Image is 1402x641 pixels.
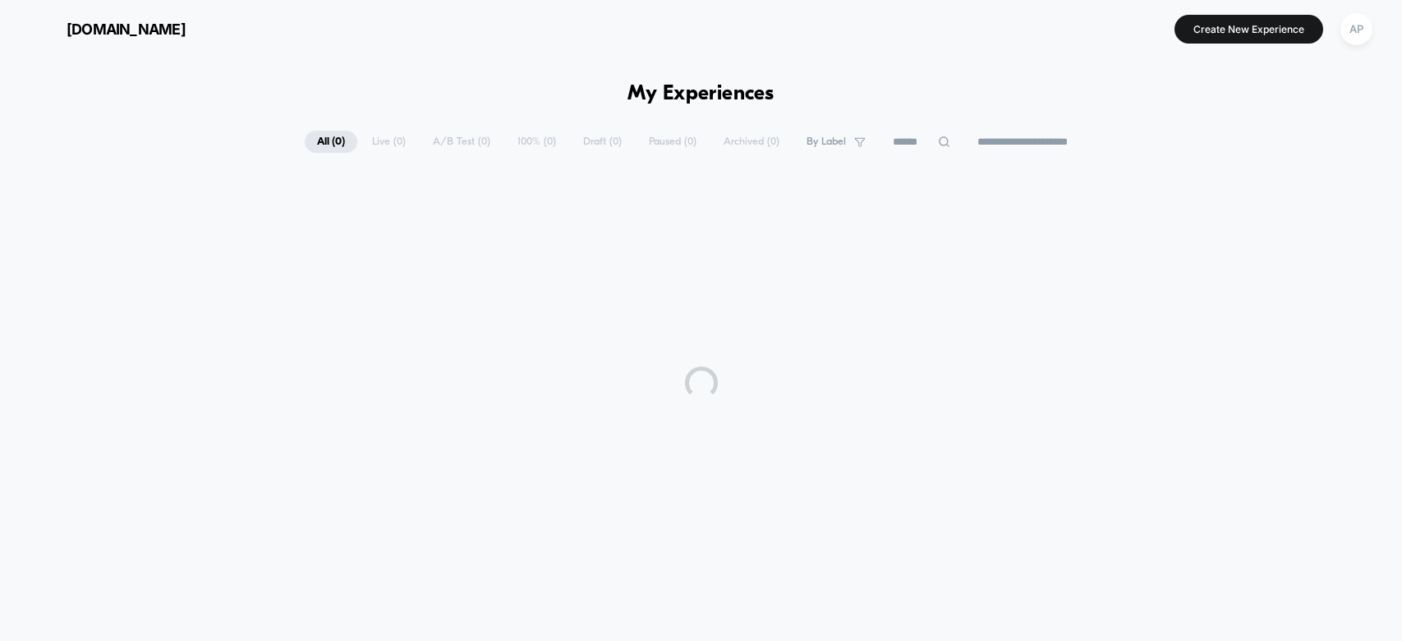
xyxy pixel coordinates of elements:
[1174,15,1323,44] button: Create New Experience
[807,136,846,148] span: By Label
[25,16,191,42] button: [DOMAIN_NAME]
[1340,13,1372,45] div: AP
[305,131,357,153] span: All ( 0 )
[1335,12,1377,46] button: AP
[67,21,186,38] span: [DOMAIN_NAME]
[627,82,775,106] h1: My Experiences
